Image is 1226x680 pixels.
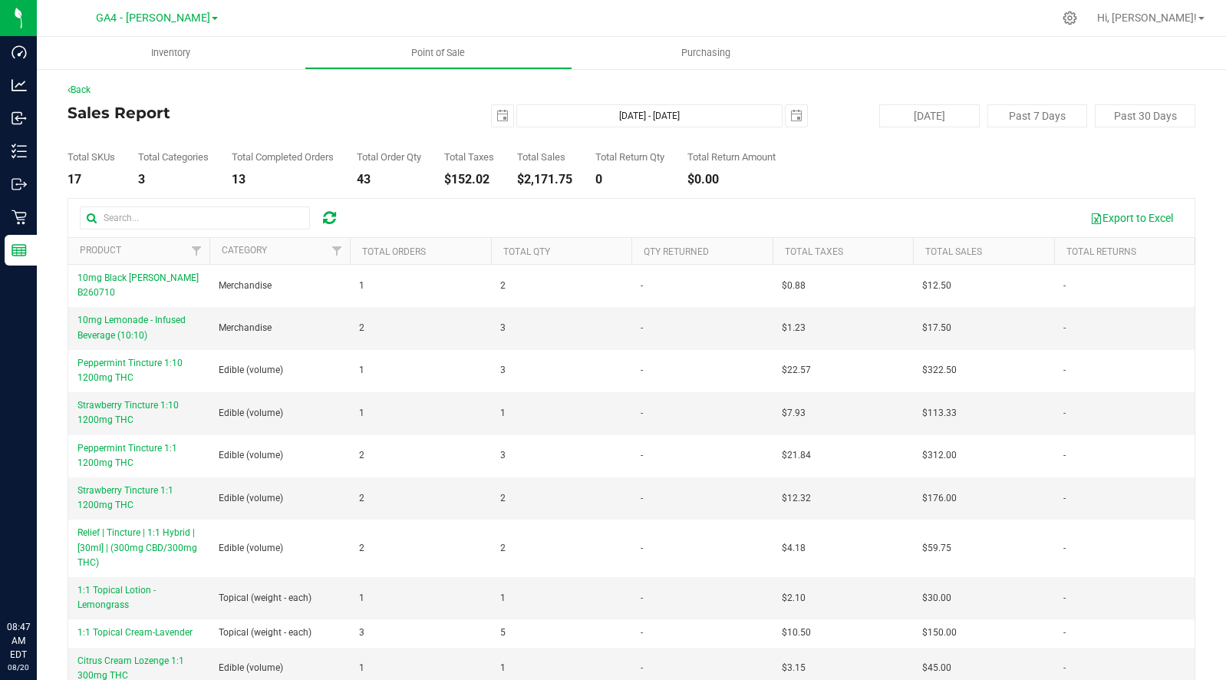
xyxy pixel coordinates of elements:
span: 10mg Black [PERSON_NAME] B260710 [77,272,199,298]
div: 3 [138,173,209,186]
a: Total Taxes [785,246,843,257]
span: 10mg Lemonade - Infused Beverage (10:10) [77,315,186,340]
span: $17.50 [922,321,951,335]
span: Relief | Tincture | 1:1 Hybrid | [30ml] | (300mg CBD/300mg THC) [77,527,197,567]
span: 2 [359,321,364,335]
span: $2.10 [782,591,806,606]
div: 43 [357,173,421,186]
a: Purchasing [572,37,840,69]
span: $113.33 [922,406,957,421]
div: 0 [595,173,664,186]
inline-svg: Retail [12,210,27,225]
span: - [641,321,643,335]
span: - [641,279,643,293]
div: Total Completed Orders [232,152,334,162]
span: $322.50 [922,363,957,378]
div: Manage settings [1060,11,1079,25]
span: Edible (volume) [219,541,283,556]
div: 13 [232,173,334,186]
span: 1 [359,363,364,378]
span: $59.75 [922,541,951,556]
inline-svg: Reports [12,243,27,258]
span: - [1063,279,1066,293]
span: 1 [500,406,506,421]
span: - [1063,406,1066,421]
span: 1 [500,661,506,675]
span: GA4 - [PERSON_NAME] [96,12,210,25]
span: 2 [359,491,364,506]
span: Edible (volume) [219,363,283,378]
a: Total Returns [1066,246,1136,257]
span: 1:1 Topical Cream-Lavender [77,627,193,638]
span: - [641,363,643,378]
span: Topical (weight - each) [219,626,311,640]
span: 2 [359,541,364,556]
span: Edible (volume) [219,406,283,421]
span: $150.00 [922,626,957,640]
span: 1 [359,591,364,606]
span: $3.15 [782,661,806,675]
span: Point of Sale [391,46,486,60]
span: Edible (volume) [219,448,283,463]
span: $1.23 [782,321,806,335]
a: Product [80,245,121,256]
span: $22.57 [782,363,811,378]
span: Merchandise [219,279,272,293]
a: Back [68,84,91,95]
a: Point of Sale [305,37,572,69]
span: 1 [359,279,364,293]
span: $10.50 [782,626,811,640]
span: - [641,626,643,640]
span: - [641,591,643,606]
iframe: Resource center [15,557,61,603]
span: 3 [500,448,506,463]
span: - [1063,491,1066,506]
span: $176.00 [922,491,957,506]
div: Total Taxes [444,152,494,162]
span: 5 [500,626,506,640]
button: Past 7 Days [987,104,1088,127]
span: Strawberry Tincture 1:1 1200mg THC [77,485,173,510]
div: Total Sales [517,152,572,162]
span: 1:1 Topical Lotion - Lemongrass [77,585,156,610]
span: 2 [500,541,506,556]
a: Qty Returned [644,246,709,257]
span: $12.50 [922,279,951,293]
div: Total Return Amount [687,152,776,162]
p: 08:47 AM EDT [7,620,30,662]
span: 2 [500,491,506,506]
div: $0.00 [687,173,776,186]
span: Peppermint Tincture 1:1 1200mg THC [77,443,177,468]
inline-svg: Inbound [12,111,27,126]
span: Topical (weight - each) [219,591,311,606]
span: Inventory [130,46,211,60]
span: $0.88 [782,279,806,293]
span: - [641,491,643,506]
span: - [1063,661,1066,675]
a: Total Sales [925,246,982,257]
span: 2 [359,448,364,463]
span: 1 [359,661,364,675]
a: Category [222,245,267,256]
a: Total Orders [362,246,426,257]
button: Export to Excel [1080,205,1183,231]
span: - [1063,591,1066,606]
inline-svg: Dashboard [12,45,27,60]
span: Strawberry Tincture 1:10 1200mg THC [77,400,179,425]
iframe: Resource center unread badge [45,555,64,573]
div: $152.02 [444,173,494,186]
span: - [641,406,643,421]
span: Edible (volume) [219,491,283,506]
span: select [492,105,513,127]
a: Total Qty [503,246,550,257]
span: $12.32 [782,491,811,506]
span: 3 [500,363,506,378]
span: 3 [500,321,506,335]
span: - [641,661,643,675]
span: Purchasing [661,46,751,60]
input: Search... [80,206,310,229]
div: $2,171.75 [517,173,572,186]
span: $45.00 [922,661,951,675]
span: $30.00 [922,591,951,606]
div: Total SKUs [68,152,115,162]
